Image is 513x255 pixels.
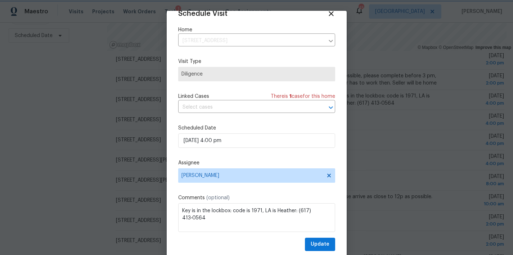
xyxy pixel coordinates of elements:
span: There is case for this home [271,93,335,100]
span: Diligence [181,70,332,78]
button: Open [326,103,336,113]
span: Schedule Visit [178,10,228,17]
input: Enter in an address [178,35,324,46]
span: Linked Cases [178,93,209,100]
label: Comments [178,194,335,201]
label: Assignee [178,159,335,167]
span: Update [311,240,329,249]
label: Home [178,26,335,33]
span: 1 [289,94,292,99]
button: Update [305,238,335,251]
textarea: Key is in the lockbox: code is 1971, LA is Heather: (617) 413‑0564 [178,203,335,232]
label: Visit Type [178,58,335,65]
input: M/D/YYYY [178,133,335,148]
span: (optional) [206,195,230,200]
label: Scheduled Date [178,124,335,132]
span: Close [327,10,335,18]
input: Select cases [178,102,315,113]
span: [PERSON_NAME] [181,173,323,178]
